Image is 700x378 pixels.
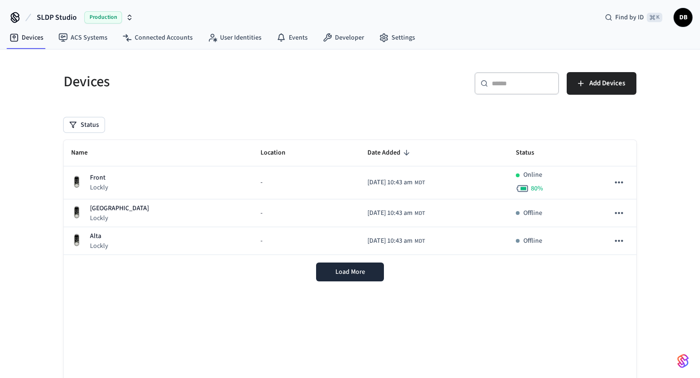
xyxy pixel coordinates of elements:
[64,72,344,91] h5: Devices
[531,184,543,193] span: 80 %
[115,29,200,46] a: Connected Accounts
[367,208,425,218] div: America/Denver
[90,204,149,214] p: [GEOGRAPHIC_DATA]
[71,146,100,160] span: Name
[367,178,425,188] div: America/Denver
[200,29,269,46] a: User Identities
[90,183,108,192] p: Lockly
[516,146,546,160] span: Status
[260,208,262,218] span: -
[37,12,77,23] span: SLDP Studio
[84,11,122,24] span: Production
[367,236,413,246] span: [DATE] 10:43 am
[415,209,425,218] span: MDT
[523,170,542,180] p: Online
[90,214,149,223] p: Lockly
[90,241,108,251] p: Lockly
[415,179,425,187] span: MDT
[415,237,425,246] span: MDT
[674,8,692,27] button: DB
[523,208,542,218] p: Offline
[523,236,542,246] p: Offline
[51,29,115,46] a: ACS Systems
[367,208,413,218] span: [DATE] 10:43 am
[2,29,51,46] a: Devices
[71,233,82,247] img: Lockly Vision Lock, Front
[90,173,108,183] p: Front
[315,29,372,46] a: Developer
[589,77,625,90] span: Add Devices
[367,178,413,188] span: [DATE] 10:43 am
[367,236,425,246] div: America/Denver
[71,175,82,189] img: Lockly Vision Lock, Front
[64,140,636,255] table: sticky table
[90,231,108,241] p: Alta
[260,236,262,246] span: -
[372,29,423,46] a: Settings
[647,13,662,22] span: ⌘ K
[597,9,670,26] div: Find by ID⌘ K
[71,205,82,219] img: Lockly Vision Lock, Front
[677,353,689,369] img: SeamLogoGradient.69752ec5.svg
[269,29,315,46] a: Events
[615,13,644,22] span: Find by ID
[316,263,384,281] button: Load More
[367,146,413,160] span: Date Added
[260,146,298,160] span: Location
[335,267,365,277] span: Load More
[64,117,105,132] button: Status
[675,9,692,26] span: DB
[567,72,636,95] button: Add Devices
[260,178,262,188] span: -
